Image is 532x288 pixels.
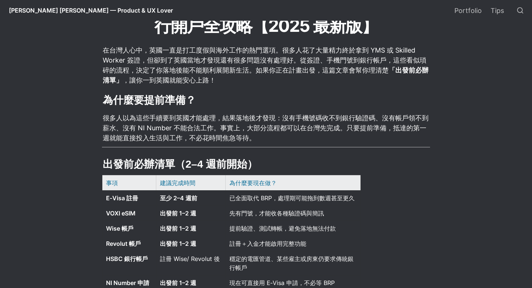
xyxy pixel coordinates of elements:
strong: HSBC 銀行帳戶 [106,255,148,262]
strong: 出發前 1–2 週 [160,240,196,247]
span: 註冊＋入金才能啟用完整功能 [229,240,306,247]
span: 已全面取代 BRP，處理期可能拖到數週甚至更久 [229,194,355,202]
strong: 出發前 1–2 週 [160,279,196,287]
strong: NI Number 申請 [106,279,149,287]
strong: 出發前 1–2 週 [160,210,196,217]
span: 事項 [106,179,118,187]
strong: 至少 2–4 週前 [160,194,197,202]
strong: VOXI eSIM [106,210,136,217]
span: [PERSON_NAME] [PERSON_NAME] — Product & UX Lover [9,7,173,14]
span: 建議完成時間 [160,179,195,187]
span: 穩定的電匯管道、某些雇主或房東仍要求傳統銀行帳戶 [229,255,354,271]
strong: Revolut 帳戶 [106,240,141,247]
h2: 為什麼要提前準備？ [102,92,430,108]
span: 為什麼要現在做？ [229,179,277,187]
span: 現在可直接用 E‑Visa 申請，不必等 BRP [229,279,335,287]
p: 在台灣人心中，英國一直是打工度假與海外工作的熱門選項。很多人花了大量精力終於拿到 YMS 或 Skilled Worker 簽證，但卻到了英國當地才發現還有很多問題沒有處理好。從簽證、手機門號到... [102,44,430,86]
span: 提前驗證、測試轉帳，避免落地無法付款 [229,225,336,232]
span: 先有門號，才能收各種驗證碼與簡訊 [229,210,324,217]
h2: 出發前必辦清單（2–4 週前開始） [102,156,430,172]
strong: 出發前 1–2 週 [160,225,196,232]
strong: E‑Visa 註冊 [106,194,138,202]
strong: Wise 帳戶 [106,225,133,232]
p: 很多人以為這些手續要到英國才能處理，結果落地後才發現：沒有手機號碼收不到銀行驗證碼、沒有帳戶領不到薪水、沒有 NI Number 不能合法工作。事實上，大部分流程都可以在台灣先完成。只要提前準備... [102,112,430,144]
span: 註冊 Wise/ Revolut 後 [160,255,220,262]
